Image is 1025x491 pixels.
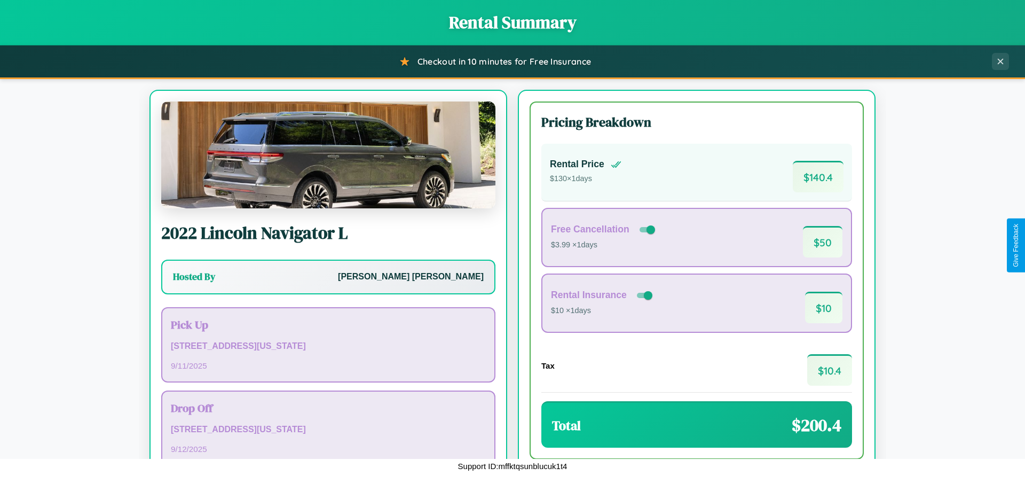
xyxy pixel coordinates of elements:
img: Lincoln Navigator L [161,102,495,208]
span: $ 200.4 [792,414,841,437]
p: 9 / 12 / 2025 [171,442,486,456]
h4: Rental Insurance [551,290,627,301]
h3: Pricing Breakdown [541,113,852,131]
span: Checkout in 10 minutes for Free Insurance [417,56,591,67]
p: [STREET_ADDRESS][US_STATE] [171,422,486,438]
h4: Rental Price [550,159,604,170]
h3: Hosted By [173,270,215,283]
span: $ 140.4 [793,161,843,192]
span: $ 50 [803,226,842,258]
p: $3.99 × 1 days [551,238,657,252]
h4: Tax [541,361,555,370]
h3: Drop Off [171,400,486,416]
h2: 2022 Lincoln Navigator L [161,221,495,245]
p: 9 / 11 / 2025 [171,358,486,373]
p: $10 × 1 days [551,304,655,318]
span: $ 10 [805,292,842,323]
h3: Pick Up [171,317,486,332]
h3: Total [552,417,581,434]
h4: Free Cancellation [551,224,629,235]
p: [STREET_ADDRESS][US_STATE] [171,339,486,354]
h1: Rental Summary [11,11,1014,34]
span: $ 10.4 [807,354,852,386]
p: [PERSON_NAME] [PERSON_NAME] [338,269,484,285]
p: $ 130 × 1 days [550,172,621,186]
p: Support ID: mffktqsunblucuk1t4 [458,459,567,473]
div: Give Feedback [1012,224,1020,267]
